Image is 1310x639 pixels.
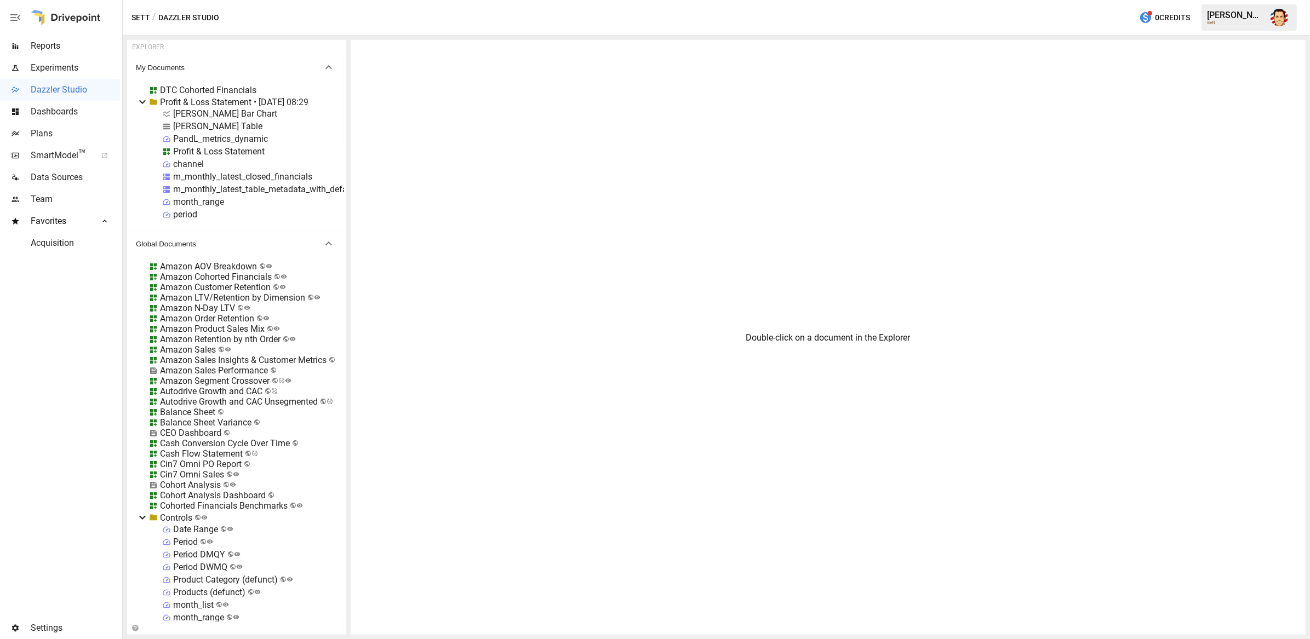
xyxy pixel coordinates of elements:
[263,315,270,321] svg: Public
[160,303,235,313] div: Amazon N-Day LTV
[173,574,278,585] div: Product Category (defunct)
[273,325,280,332] svg: Public
[1155,11,1190,25] span: 0 Credits
[279,284,286,290] svg: Public
[233,471,239,477] svg: Public
[136,64,322,72] span: My Documents
[160,459,242,469] div: Cin7 Omni PO Report
[127,54,344,80] button: My Documents
[152,11,156,25] div: /
[278,377,285,384] svg: Published
[236,563,243,570] svg: Public
[227,526,233,532] svg: Public
[173,562,227,572] div: Period DWMQ
[201,514,208,521] svg: Public
[160,407,215,417] div: Balance Sheet
[31,39,120,53] span: Reports
[160,500,288,511] div: Cohorted Financials Benchmarks
[31,621,120,635] span: Settings
[160,438,290,448] div: Cash Conversion Cycle Over Time
[173,121,262,131] div: [PERSON_NAME] Table
[160,324,265,334] div: Amazon Product Sales Mix
[254,589,261,595] svg: Public
[271,388,278,394] svg: Published
[31,83,120,96] span: Dazzler Studio
[31,105,120,118] span: Dashboards
[160,344,216,355] div: Amazon Sales
[173,184,362,194] div: m_monthly_latest_table_metadata_with_defaults
[1207,10,1264,20] div: [PERSON_NAME]
[281,273,287,280] svg: Public
[131,11,150,25] button: Sett
[173,108,277,119] div: [PERSON_NAME] Bar Chart
[31,61,120,74] span: Experiments
[1264,2,1295,33] button: Austin Gardner-Smith
[230,481,236,488] svg: Public
[173,146,265,157] div: Profit & Loss Statement
[78,147,86,161] span: ™
[327,398,333,405] svg: Published
[173,537,198,547] div: Period
[31,237,120,250] span: Acquisition
[222,601,229,608] svg: Public
[160,513,192,523] div: Controls
[173,524,218,534] div: Date Range
[160,261,257,272] div: Amazon AOV Breakdown
[132,43,164,51] div: EXPLORER
[31,193,120,206] span: Team
[160,490,266,500] div: Cohort Analysis Dashboard
[160,292,305,303] div: Amazon LTV/Retention by Dimension
[1271,9,1288,26] img: Austin Gardner-Smith
[31,215,89,228] span: Favorites
[266,263,272,269] svg: Public
[160,480,221,490] div: Cohort Analysis
[136,240,322,248] span: Global Documents
[285,377,291,384] svg: Public
[173,209,197,220] div: period
[746,332,911,343] div: Double-click on a document in the Explorer
[160,469,224,480] div: Cin7 Omni Sales
[1135,8,1194,28] button: 0Credits
[160,355,327,365] div: Amazon Sales Insights & Customer Metrics
[160,272,272,282] div: Amazon Cohorted Financials
[314,294,321,301] svg: Public
[160,448,243,459] div: Cash Flow Statement
[1207,20,1264,25] div: Sett
[31,127,120,140] span: Plans
[160,282,271,292] div: Amazon Customer Retention
[173,197,224,207] div: month_range
[173,171,312,182] div: m_monthly_latest_closed_financials
[173,549,225,560] div: Period DMQY
[173,134,268,144] div: PandL_metrics_dynamic
[225,346,231,353] svg: Public
[244,304,250,311] svg: Public
[160,396,318,407] div: Autodrive Growth and CAC Unsegmented
[31,171,120,184] span: Data Sources
[173,587,245,597] div: Products (defunct)
[127,231,344,257] button: Global Documents
[31,149,89,162] span: SmartModel
[160,334,281,344] div: Amazon Retention by nth Order
[160,376,270,386] div: Amazon Segment Crossover
[287,576,293,583] svg: Public
[173,600,214,610] div: month_list
[160,97,308,107] div: Profit & Loss Statement • [DATE] 08:29
[234,551,241,557] svg: Public
[296,502,303,509] svg: Public
[289,336,296,342] svg: Public
[160,428,221,438] div: CEO Dashboard
[160,417,251,428] div: Balance Sheet Variance
[160,365,268,376] div: Amazon Sales Performance
[129,624,141,632] button: Collapse Folders
[160,386,262,396] div: Autodrive Growth and CAC
[160,85,256,95] div: DTC Cohorted Financials
[251,450,258,457] svg: Published
[233,614,239,620] svg: Public
[173,159,204,169] div: channel
[160,313,254,324] div: Amazon Order Retention
[173,612,224,623] div: month_range
[207,538,213,545] svg: Public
